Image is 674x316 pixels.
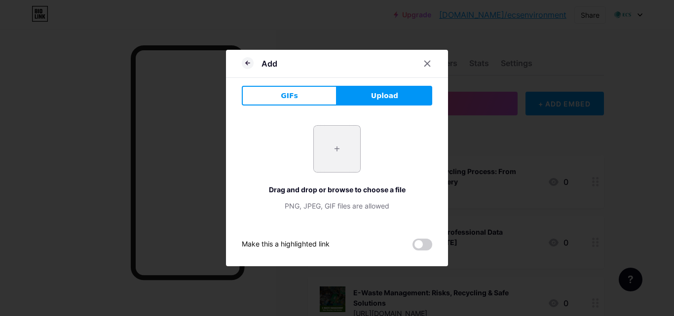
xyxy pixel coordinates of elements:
div: Drag and drop or browse to choose a file [242,184,432,195]
span: GIFs [281,91,298,101]
button: GIFs [242,86,337,105]
span: Upload [371,91,398,101]
div: Add [262,58,277,70]
div: Make this a highlighted link [242,239,330,250]
div: PNG, JPEG, GIF files are allowed [242,201,432,211]
button: Upload [337,86,432,105]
